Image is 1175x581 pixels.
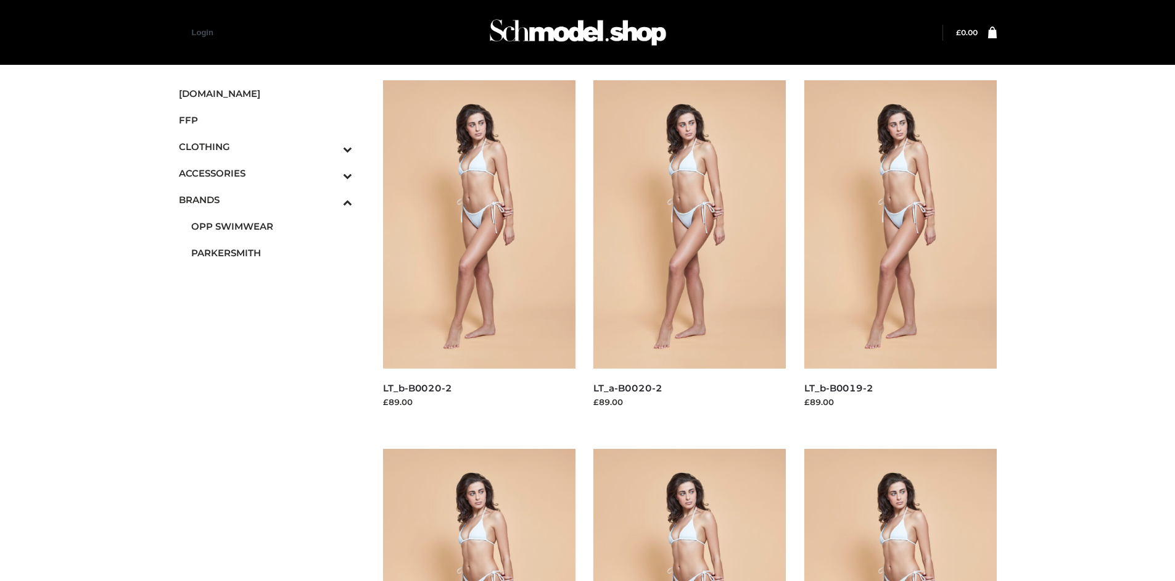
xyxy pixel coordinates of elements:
a: CLOTHINGToggle Submenu [179,133,353,160]
span: £ [956,28,961,37]
a: BRANDSToggle Submenu [179,186,353,213]
span: OPP SWIMWEAR [191,219,353,233]
span: ACCESSORIES [179,166,353,180]
span: [DOMAIN_NAME] [179,86,353,101]
div: £89.00 [593,396,786,408]
span: CLOTHING [179,140,353,154]
button: Toggle Submenu [309,160,352,186]
a: [DOMAIN_NAME] [179,80,353,107]
span: BRANDS [179,193,353,207]
bdi: 0.00 [956,28,978,37]
img: Schmodel Admin 964 [485,8,670,57]
span: FFP [179,113,353,127]
button: Toggle Submenu [309,186,352,213]
a: Login [192,28,213,37]
a: ACCESSORIESToggle Submenu [179,160,353,186]
div: £89.00 [383,396,575,408]
span: PARKERSMITH [191,246,353,260]
button: Toggle Submenu [309,133,352,160]
div: £89.00 [804,396,997,408]
a: LT_a-B0020-2 [593,382,662,394]
a: PARKERSMITH [191,240,353,266]
a: LT_b-B0020-2 [383,382,452,394]
a: OPP SWIMWEAR [191,213,353,240]
a: £0.00 [956,28,978,37]
a: FFP [179,107,353,133]
a: LT_b-B0019-2 [804,382,873,394]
